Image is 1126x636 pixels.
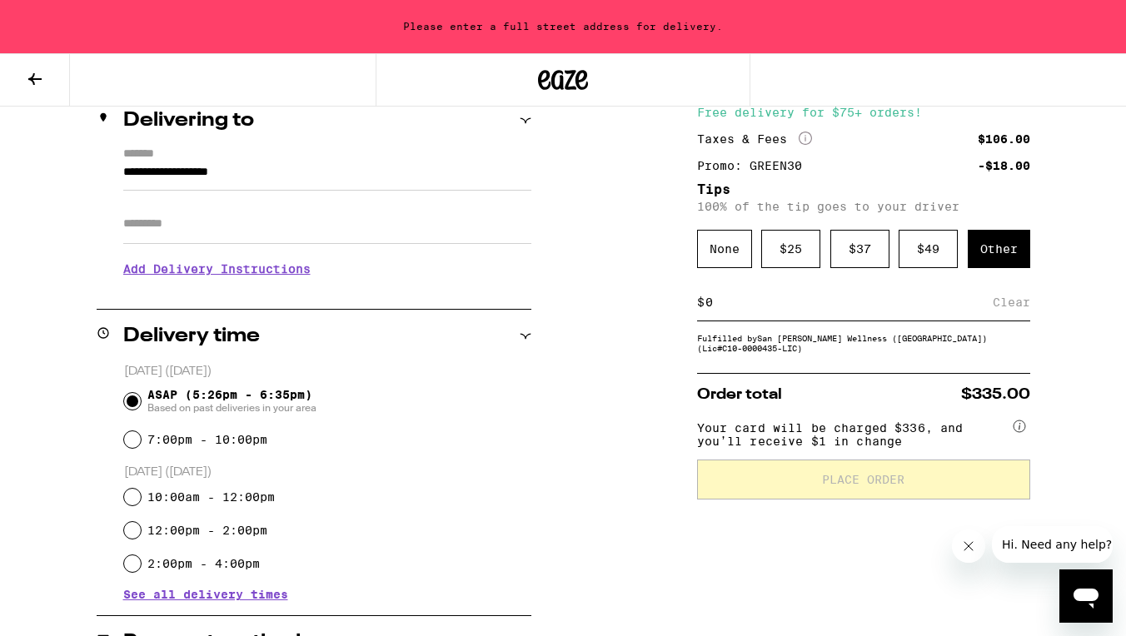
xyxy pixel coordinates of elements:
p: [DATE] ([DATE]) [124,364,531,380]
iframe: Button to launch messaging window [1059,569,1113,623]
div: Taxes & Fees [697,132,812,147]
h5: Tips [697,183,1030,196]
div: $ 37 [830,230,889,268]
iframe: Close message [952,529,985,563]
div: -$18.00 [978,160,1030,171]
iframe: Message from company [992,526,1113,563]
div: Other [968,230,1030,268]
div: Promo: GREEN30 [697,160,814,171]
div: $ 49 [899,230,958,268]
span: Place Order [822,474,904,485]
span: Your card will be charged $336, and you’ll receive $1 in change [697,415,1010,448]
div: $106.00 [978,133,1030,145]
span: Based on past deliveries in your area [147,401,316,415]
div: None [697,230,752,268]
h3: Add Delivery Instructions [123,250,531,288]
div: Fulfilled by San [PERSON_NAME] Wellness ([GEOGRAPHIC_DATA]) (Lic# C10-0000435-LIC ) [697,333,1030,353]
label: 10:00am - 12:00pm [147,490,275,504]
span: Order total [697,387,782,402]
p: [DATE] ([DATE]) [124,465,531,480]
div: $ [697,284,705,320]
label: 2:00pm - 4:00pm [147,557,260,570]
button: See all delivery times [123,589,288,600]
div: Free delivery for $75+ orders! [697,107,1030,118]
div: Clear [993,284,1030,320]
h2: Delivering to [123,111,254,131]
p: We'll contact you at [PHONE_NUMBER] when we arrive [123,288,531,301]
button: Place Order [697,460,1030,499]
label: 7:00pm - 10:00pm [147,433,267,446]
h2: Delivery time [123,326,260,346]
input: 0 [705,295,993,310]
p: 100% of the tip goes to your driver [697,200,1030,213]
div: $ 25 [761,230,820,268]
span: $335.00 [961,387,1030,402]
label: 12:00pm - 2:00pm [147,524,267,537]
span: ASAP (5:26pm - 6:35pm) [147,388,316,415]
